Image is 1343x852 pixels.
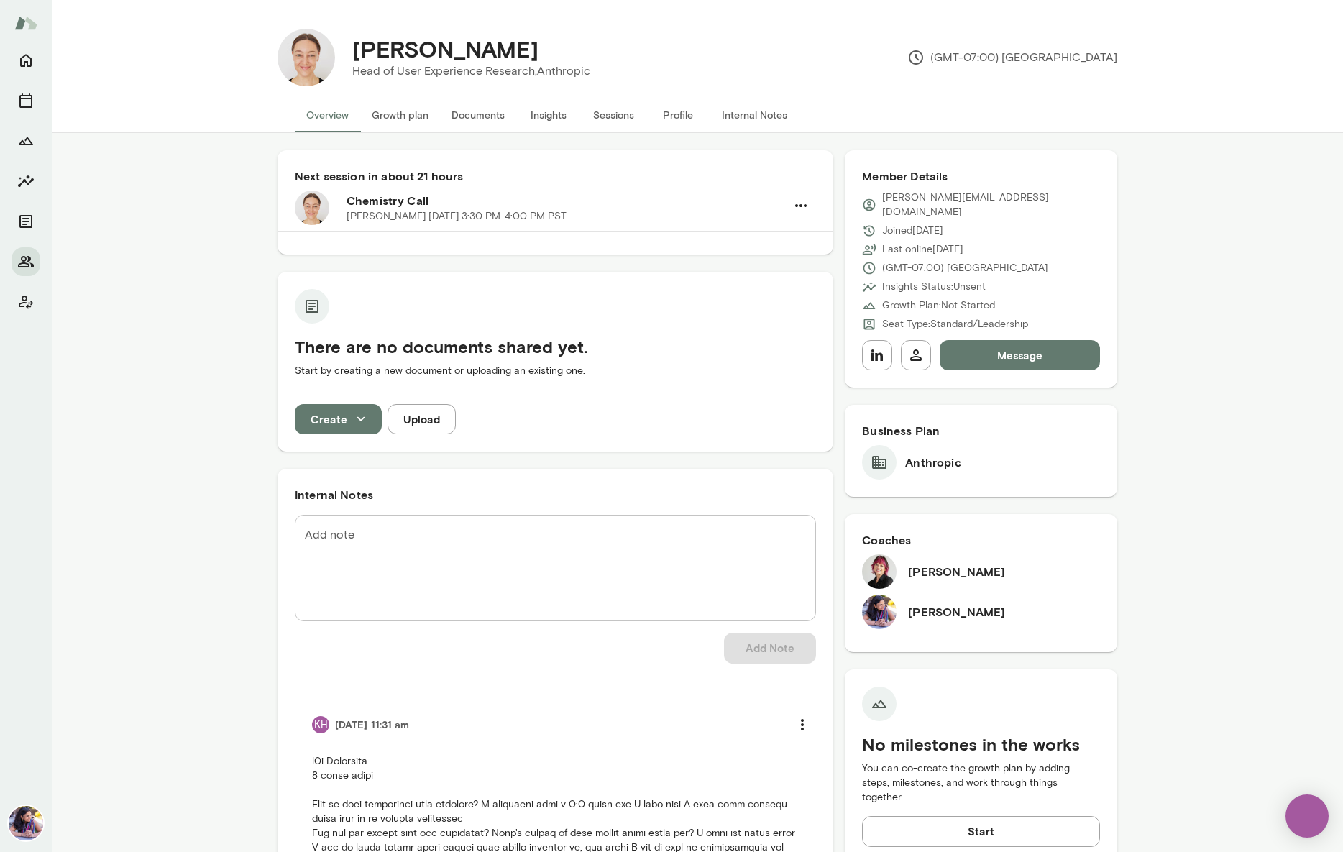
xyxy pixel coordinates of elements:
[360,98,440,132] button: Growth plan
[862,761,1100,805] p: You can co-create the growth plan by adding steps, milestones, and work through things together.
[388,404,456,434] button: Upload
[312,716,329,733] div: KH
[646,98,710,132] button: Profile
[862,531,1100,549] h6: Coaches
[862,816,1100,846] button: Start
[581,98,646,132] button: Sessions
[882,191,1100,219] p: [PERSON_NAME][EMAIL_ADDRESS][DOMAIN_NAME]
[862,733,1100,756] h5: No milestones in the works
[440,98,516,132] button: Documents
[12,207,40,236] button: Documents
[908,563,1005,580] h6: [PERSON_NAME]
[787,710,817,740] button: more
[710,98,799,132] button: Internal Notes
[352,63,590,80] p: Head of User Experience Research, Anthropic
[295,364,816,378] p: Start by creating a new document or uploading an existing one.
[908,603,1005,620] h6: [PERSON_NAME]
[335,718,410,732] h6: [DATE] 11:31 am
[295,486,816,503] h6: Internal Notes
[862,422,1100,439] h6: Business Plan
[882,261,1048,275] p: (GMT-07:00) [GEOGRAPHIC_DATA]
[882,280,986,294] p: Insights Status: Unsent
[12,288,40,316] button: Client app
[882,298,995,313] p: Growth Plan: Not Started
[347,209,567,224] p: [PERSON_NAME] · [DATE] · 3:30 PM-4:00 PM PST
[9,806,43,840] img: Aradhana Goel
[907,49,1117,66] p: (GMT-07:00) [GEOGRAPHIC_DATA]
[12,247,40,276] button: Members
[882,242,963,257] p: Last online [DATE]
[862,168,1100,185] h6: Member Details
[862,554,897,589] img: Leigh Allen-Arredondo
[295,404,382,434] button: Create
[295,168,816,185] h6: Next session in about 21 hours
[882,224,943,238] p: Joined [DATE]
[516,98,581,132] button: Insights
[12,86,40,115] button: Sessions
[278,29,335,86] img: Jane Leibrock
[12,46,40,75] button: Home
[14,9,37,37] img: Mento
[352,35,538,63] h4: [PERSON_NAME]
[940,340,1100,370] button: Message
[295,335,816,358] h5: There are no documents shared yet.
[882,317,1028,331] p: Seat Type: Standard/Leadership
[862,595,897,629] img: Aradhana Goel
[347,192,786,209] h6: Chemistry Call
[12,127,40,155] button: Growth Plan
[905,454,961,471] h6: Anthropic
[12,167,40,196] button: Insights
[295,98,360,132] button: Overview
